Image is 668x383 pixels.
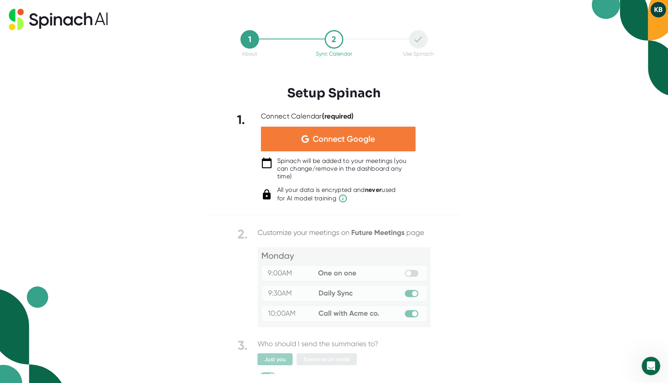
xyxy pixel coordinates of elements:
b: 1. [237,112,245,127]
div: Sync Calendar [316,51,352,57]
button: KB [651,2,666,17]
div: Use Spinach [403,51,434,57]
b: never [365,186,382,193]
span: for AI model training [277,194,396,203]
div: Connect Calendar [261,112,354,121]
b: (required) [322,112,354,120]
div: All your data is encrypted and used [277,186,396,203]
div: Spinach will be added to your meetings (you can change/remove in the dashboard any time) [277,157,416,180]
div: 1 [240,30,259,49]
div: 2 [325,30,343,49]
img: Aehbyd4JwY73AAAAAElFTkSuQmCC [302,135,309,143]
iframe: Intercom live chat [642,357,660,375]
h3: Setup Spinach [287,86,381,100]
span: Connect Google [313,135,375,143]
div: About [242,51,257,57]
